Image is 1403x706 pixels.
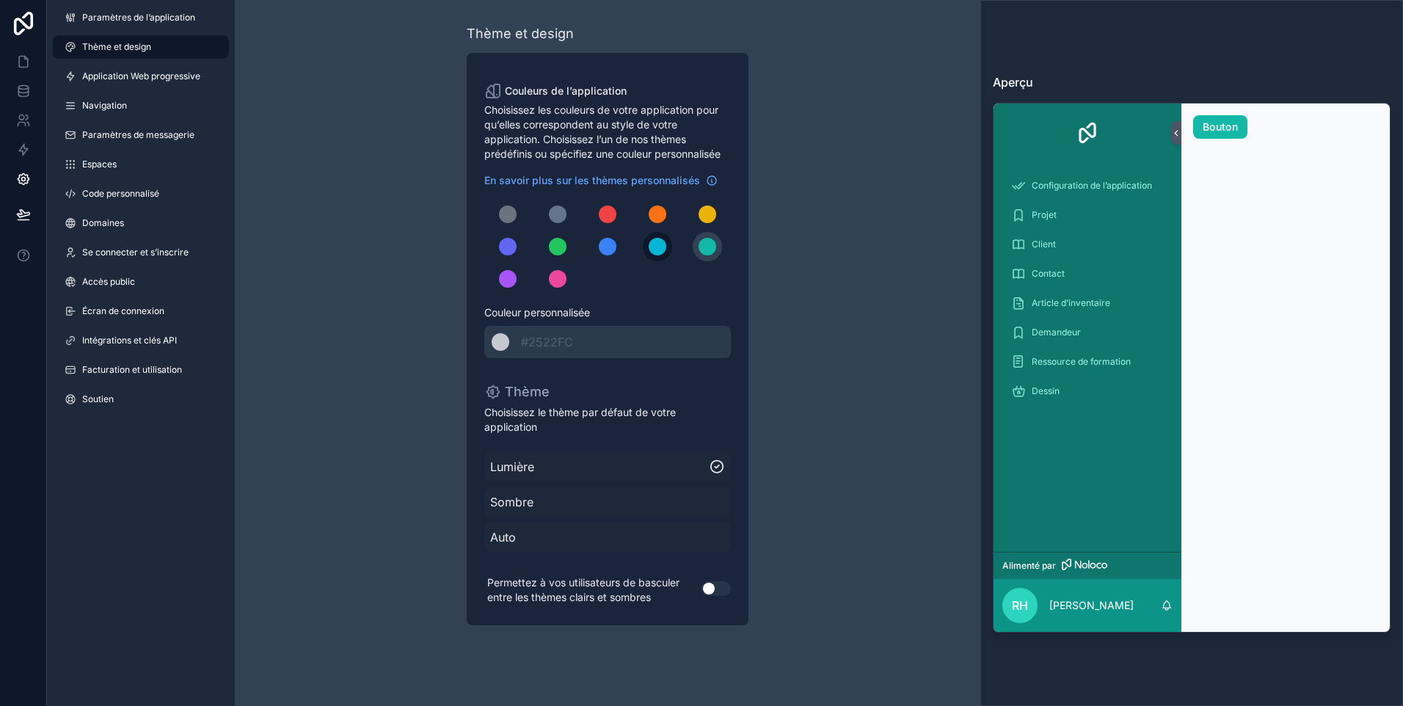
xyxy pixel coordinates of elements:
div: Thème et design [467,23,574,44]
a: Facturation et utilisation [53,358,229,382]
span: Ressource de formation [1032,356,1131,368]
span: Application Web progressive [82,70,200,82]
a: Code personnalisé [53,182,229,205]
span: Écran de connexion [82,305,164,317]
span: Projet [1032,209,1057,221]
span: #2522FC [521,335,573,349]
h3: Aperçu [993,73,1391,91]
a: Alimenté par [994,552,1181,579]
span: Demandeur [1032,327,1081,338]
a: En savoir plus sur les thèmes personnalisés [484,173,718,188]
span: Auto [490,528,725,546]
span: Paramètres de l’application [82,12,195,23]
span: Accès public [82,276,135,288]
font: Thème [505,382,550,402]
span: Dessin [1032,385,1060,397]
span: Choisissez le thème par défaut de votre application [484,405,731,434]
span: Lumière [490,458,709,476]
a: Navigation [53,94,229,117]
a: Thème et design [53,35,229,59]
span: Client [1032,239,1056,250]
a: Projet [1002,202,1173,228]
span: Article d’inventaire [1032,297,1110,309]
span: Navigation [82,100,127,112]
span: Paramètres de messagerie [82,129,194,141]
a: Accès public [53,270,229,294]
span: Choisissez les couleurs de votre application pour qu’elles correspondent au style de votre applic... [484,103,731,161]
a: Configuration de l’application [1002,172,1173,199]
a: Article d’inventaire [1002,290,1173,316]
div: contenu défilant [994,162,1181,552]
button: Bouton [1193,115,1247,139]
a: Contact [1002,261,1173,287]
span: Couleurs de l’application [505,84,627,98]
span: Thème et design [82,41,151,53]
span: Soutien [82,393,114,405]
span: Sombre [490,493,725,511]
a: Application Web progressive [53,65,229,88]
span: Espaces [82,159,117,170]
span: Alimenté par [1002,560,1056,572]
a: Domaines [53,211,229,235]
span: En savoir plus sur les thèmes personnalisés [484,173,700,188]
a: Client [1002,231,1173,258]
span: RH [1012,597,1028,614]
span: Intégrations et clés API [82,335,177,346]
span: Contact [1032,268,1065,280]
a: Intégrations et clés API [53,329,229,352]
a: Ressource de formation [1002,349,1173,375]
a: Se connecter et s’inscrire [53,241,229,264]
a: Paramètres de messagerie [53,123,229,147]
p: Permettez à vos utilisateurs de basculer entre les thèmes clairs et sombres [484,572,701,608]
a: Espaces [53,153,229,176]
img: Logo de l’application [1076,121,1099,145]
a: Paramètres de l’application [53,6,229,29]
span: Code personnalisé [82,188,159,200]
span: Configuration de l’application [1032,180,1152,192]
a: Écran de connexion [53,299,229,323]
span: Couleur personnalisée [484,305,719,320]
span: Se connecter et s’inscrire [82,247,189,258]
span: Facturation et utilisation [82,364,182,376]
span: Domaines [82,217,124,229]
a: Demandeur [1002,319,1173,346]
p: [PERSON_NAME] [1049,598,1134,613]
a: Soutien [53,387,229,411]
a: Dessin [1002,378,1173,404]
